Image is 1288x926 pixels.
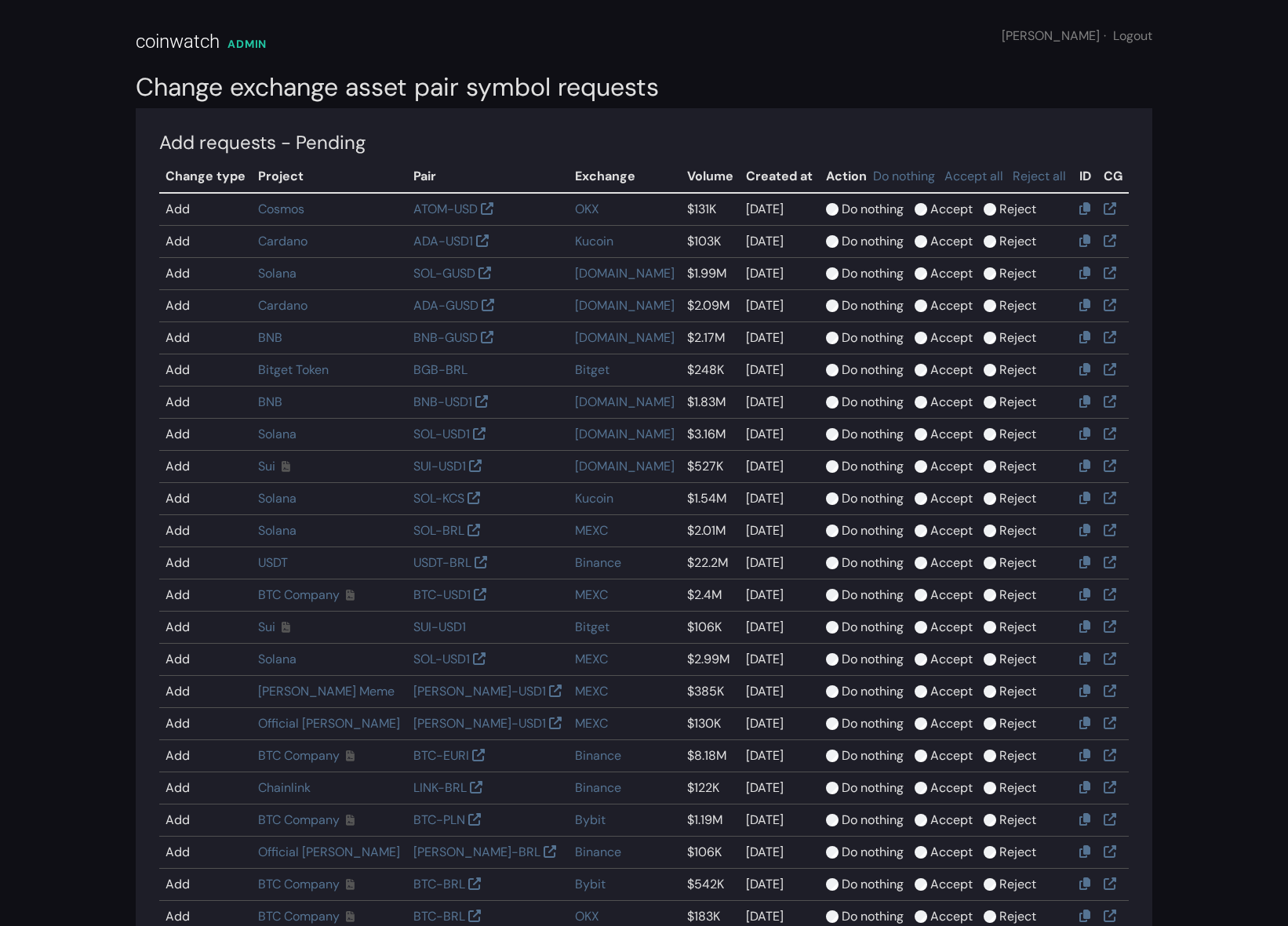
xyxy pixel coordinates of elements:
a: [DOMAIN_NAME] [575,297,675,314]
td: Add [159,193,252,226]
a: Solana [258,522,297,539]
a: MEXC [575,586,608,603]
td: Add [159,547,252,579]
label: Reject [999,329,1036,347]
label: Reject [999,779,1036,797]
td: $3.16M [681,419,740,451]
a: Cardano [258,233,307,249]
td: [DATE] [740,547,819,579]
td: Add [159,612,252,644]
td: Add [159,804,252,837]
a: Sui [258,619,275,635]
a: Logout [1113,27,1152,44]
th: Project [252,161,407,193]
label: Do nothing [842,489,904,508]
td: [DATE] [740,290,819,322]
a: OKX [575,201,599,217]
label: Accept [930,296,973,315]
label: Do nothing [842,714,904,733]
td: $103K [681,226,740,258]
label: Reject [999,457,1036,476]
div: ADMIN [227,36,267,53]
a: BTC Company [258,586,340,603]
td: [DATE] [740,612,819,644]
div: [PERSON_NAME] [1002,27,1152,45]
a: BTC Company [258,747,340,764]
label: Reject [999,682,1036,701]
label: Accept [930,264,973,283]
a: Official [PERSON_NAME] [258,715,400,732]
label: Do nothing [842,875,904,894]
label: Do nothing [842,393,904,412]
a: Bybit [575,812,606,828]
td: Add [159,772,252,804]
a: [PERSON_NAME]-BRL [413,844,540,860]
th: Pair [407,161,569,193]
a: USDT [258,554,288,571]
label: Accept [930,457,973,476]
td: Add [159,290,252,322]
td: $2.09M [681,290,740,322]
a: MEXC [575,683,608,699]
label: Accept [930,586,973,605]
a: SUI-USD1 [413,458,466,474]
td: Add [159,644,252,676]
a: Official [PERSON_NAME] [258,844,400,860]
a: BTC-USD1 [413,586,471,603]
label: Reject [999,361,1036,379]
a: Kucoin [575,490,613,507]
a: BTC Company [258,876,340,892]
th: Created at [740,161,819,193]
label: Accept [930,554,973,572]
td: $248K [681,354,740,387]
td: $1.83M [681,387,740,419]
a: ADA-GUSD [413,297,478,314]
a: BNB [258,329,282,346]
a: BGB-BRL [413,361,468,378]
h4: Add requests - Pending [159,132,1129,154]
a: MEXC [575,651,608,667]
a: [DOMAIN_NAME] [575,329,675,346]
a: Bitget [575,361,609,378]
label: Accept [930,393,973,412]
a: [DOMAIN_NAME] [575,458,675,474]
td: Add [159,676,252,708]
label: Do nothing [842,296,904,315]
a: MEXC [575,522,608,539]
td: $22.2M [681,547,740,579]
td: Add [159,354,252,387]
a: USDT-BRL [413,554,471,571]
td: [DATE] [740,740,819,772]
th: Change type [159,161,252,193]
span: · [1104,27,1106,44]
label: Reject [999,554,1036,572]
a: BTC-PLN [413,812,465,828]
label: Do nothing [842,457,904,476]
td: Add [159,740,252,772]
label: Accept [930,489,973,508]
td: $2.99M [681,644,740,676]
label: Accept [930,875,973,894]
td: [DATE] [740,419,819,451]
a: Chainlink [258,779,311,796]
label: Do nothing [842,200,904,219]
td: Add [159,579,252,612]
td: Add [159,258,252,290]
a: Kucoin [575,233,613,249]
a: BTC-EURI [413,747,469,764]
label: Reject [999,618,1036,637]
td: $2.17M [681,322,740,354]
label: Reject [999,811,1036,830]
td: $1.54M [681,483,740,515]
td: [DATE] [740,837,819,869]
td: $8.18M [681,740,740,772]
th: Action [820,161,1073,193]
a: Binance [575,779,621,796]
label: Reject [999,843,1036,862]
label: Accept [930,329,973,347]
a: Do nothing [873,168,935,184]
a: Solana [258,651,297,667]
td: Add [159,387,252,419]
a: BTC Company [258,908,340,924]
a: Binance [575,747,621,764]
